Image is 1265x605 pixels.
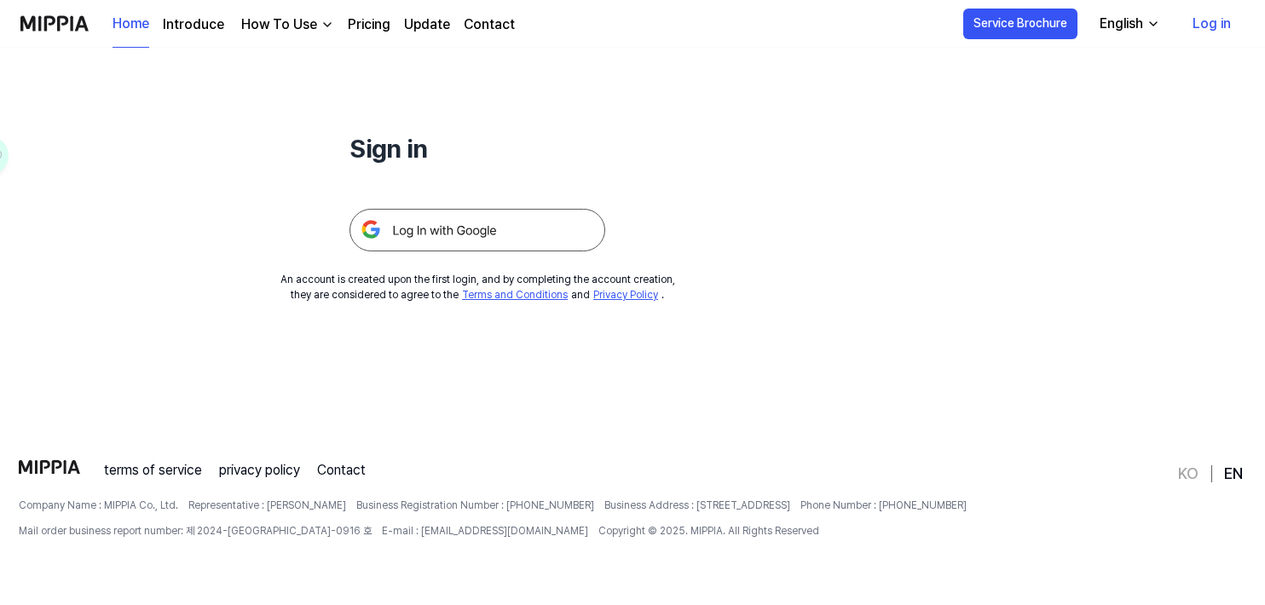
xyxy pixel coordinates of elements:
[238,14,334,35] button: How To Use
[317,460,366,481] a: Contact
[1086,7,1170,41] button: English
[113,1,149,48] a: Home
[321,18,334,32] img: down
[404,14,450,35] a: Update
[349,130,605,168] h1: Sign in
[462,289,568,301] a: Terms and Conditions
[1096,14,1147,34] div: English
[593,289,658,301] a: Privacy Policy
[963,9,1077,39] button: Service Brochure
[19,523,372,539] span: Mail order business report number: 제 2024-[GEOGRAPHIC_DATA]-0916 호
[19,460,80,474] img: logo
[348,14,390,35] a: Pricing
[163,14,224,35] a: Introduce
[1224,464,1243,484] a: EN
[800,498,967,513] span: Phone Number : [PHONE_NUMBER]
[382,523,588,539] span: E-mail : [EMAIL_ADDRESS][DOMAIN_NAME]
[19,498,178,513] span: Company Name : MIPPIA Co., Ltd.
[604,498,790,513] span: Business Address : [STREET_ADDRESS]
[104,460,202,481] a: terms of service
[464,14,515,35] a: Contact
[188,498,346,513] span: Representative : [PERSON_NAME]
[238,14,321,35] div: How To Use
[356,498,594,513] span: Business Registration Number : [PHONE_NUMBER]
[598,523,819,539] span: Copyright © 2025. MIPPIA. All Rights Reserved
[349,209,605,251] img: 구글 로그인 버튼
[280,272,675,302] div: An account is created upon the first login, and by completing the account creation, they are cons...
[1178,464,1199,484] a: KO
[219,460,300,481] a: privacy policy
